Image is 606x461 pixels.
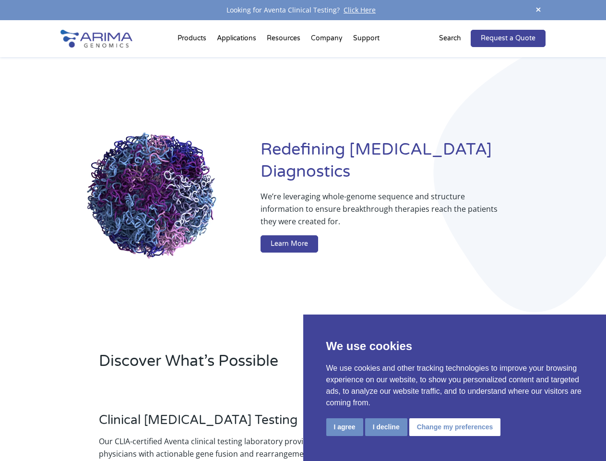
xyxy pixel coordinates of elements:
button: I agree [326,418,363,436]
p: We use cookies and other tracking technologies to improve your browsing experience on our website... [326,363,583,409]
p: We’re leveraging whole-genome sequence and structure information to ensure breakthrough therapies... [261,190,507,235]
a: Request a Quote [471,30,546,47]
h1: Redefining [MEDICAL_DATA] Diagnostics [261,139,546,190]
p: Search [439,32,461,45]
a: Click Here [340,5,380,14]
button: Change my preferences [409,418,501,436]
a: Learn More [261,235,318,253]
h3: Clinical [MEDICAL_DATA] Testing [99,412,341,435]
h2: Discover What’s Possible [99,351,417,379]
p: We use cookies [326,338,583,355]
div: Looking for Aventa Clinical Testing? [60,4,545,16]
button: I decline [365,418,407,436]
img: Arima-Genomics-logo [60,30,132,48]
